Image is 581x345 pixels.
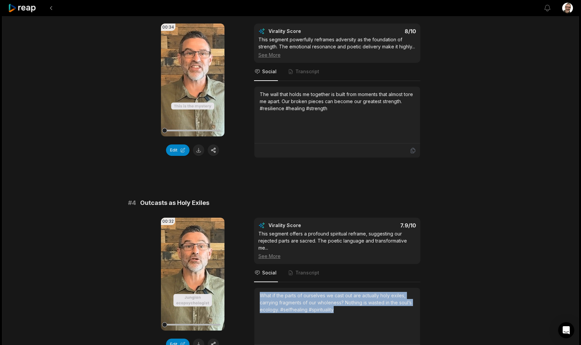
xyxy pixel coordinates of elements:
div: Virality Score [268,222,341,229]
div: Open Intercom Messenger [558,322,574,338]
div: Virality Score [268,28,341,35]
div: What if the parts of ourselves we cast out are actually holy exiles, carrying fragments of our wh... [260,292,415,313]
div: See More [258,51,416,58]
span: Transcript [295,269,319,276]
div: 8 /10 [344,28,416,35]
span: Outcasts as Holy Exiles [140,198,209,208]
div: This segment offers a profound spiritual reframe, suggesting our rejected parts are sacred. The p... [258,230,416,260]
nav: Tabs [254,264,420,282]
span: Transcript [295,68,319,75]
div: See More [258,253,416,260]
div: This segment powerfully reframes adversity as the foundation of strength. The emotional resonance... [258,36,416,58]
div: 7.9 /10 [344,222,416,229]
div: The wall that holds me together is built from moments that almost tore me apart. Our broken piece... [260,91,415,112]
button: Edit [166,144,190,156]
video: Your browser does not support mp4 format. [161,24,224,136]
span: Social [262,68,277,75]
nav: Tabs [254,63,420,81]
video: Your browser does not support mp4 format. [161,218,224,331]
span: Social [262,269,277,276]
span: # 4 [128,198,136,208]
